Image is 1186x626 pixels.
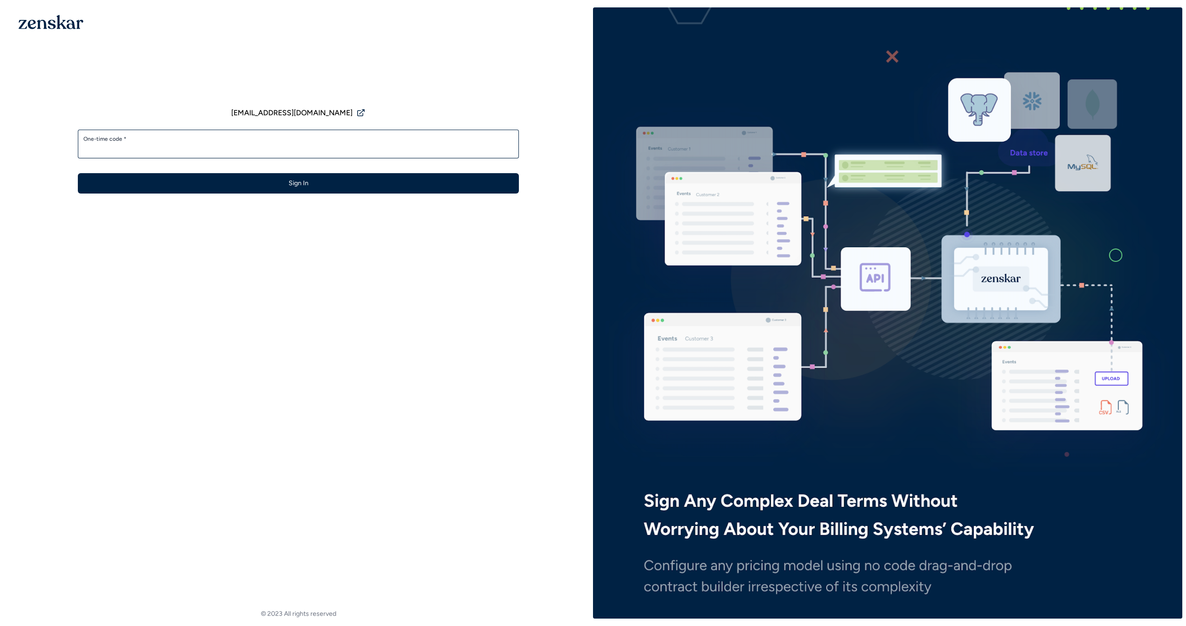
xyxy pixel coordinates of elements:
button: Sign In [78,173,519,194]
footer: © 2023 All rights reserved [4,609,593,619]
label: One-time code * [83,135,513,143]
img: 1OGAJ2xQqyY4LXKgY66KYq0eOWRCkrZdAb3gUhuVAqdWPZE9SRJmCz+oDMSn4zDLXe31Ii730ItAGKgCKgCCgCikA4Av8PJUP... [19,15,83,29]
span: [EMAIL_ADDRESS][DOMAIN_NAME] [231,107,353,119]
